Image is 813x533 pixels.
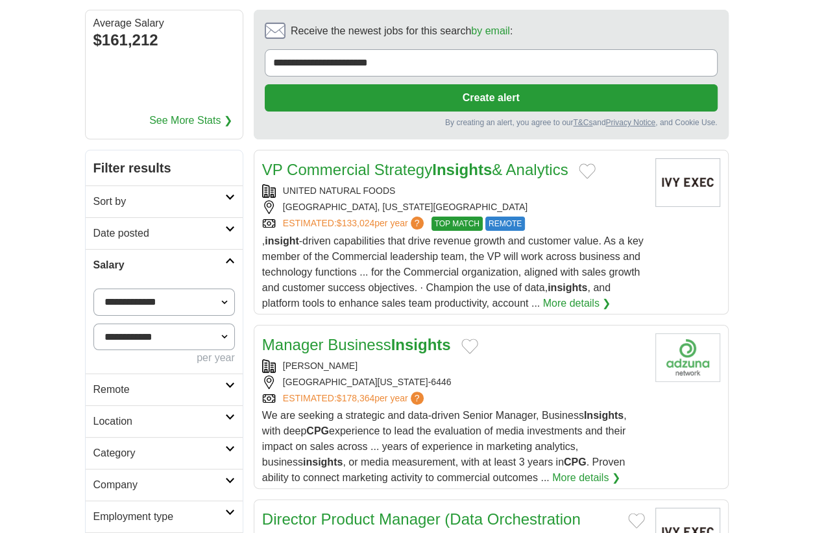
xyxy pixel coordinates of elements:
[337,218,374,228] span: $133,024
[461,338,478,354] button: Add to favorite jobs
[564,456,587,468] strong: CPG
[303,456,343,468] strong: insights
[86,373,243,405] a: Remote
[655,158,720,207] img: United Natural Foods logo
[337,393,374,403] span: $178,364
[93,226,225,241] h2: Date posted
[93,194,225,209] h2: Sort by
[543,296,611,311] a: More details ❯
[485,217,525,231] span: REMOTE
[262,161,568,178] a: VP Commercial StrategyInsights& Analytics
[262,359,645,373] div: [PERSON_NAME]
[93,445,225,461] h2: Category
[552,470,620,486] a: More details ❯
[628,513,645,528] button: Add to favorite jobs
[93,350,235,366] div: per year
[262,336,451,353] a: Manager BusinessInsights
[93,29,235,52] div: $161,212
[579,163,596,179] button: Add to favorite jobs
[265,117,718,128] div: By creating an alert, you agree to our and , and Cookie Use.
[548,282,587,293] strong: insights
[149,113,232,128] a: See More Stats ❯
[411,392,424,405] span: ?
[283,217,426,231] a: ESTIMATED:$133,024per year?
[93,257,225,273] h2: Salary
[86,437,243,469] a: Category
[93,509,225,525] h2: Employment type
[411,217,424,230] span: ?
[262,235,644,309] span: , -driven capabilities that drive revenue growth and customer value. As a key member of the Comme...
[262,410,627,483] span: We are seeking a strategic and data-driven Senior Manager, Business , with deep experience to lea...
[306,425,329,436] strong: CPG
[86,185,243,217] a: Sort by
[93,382,225,397] h2: Remote
[262,200,645,214] div: [GEOGRAPHIC_DATA], [US_STATE][GEOGRAPHIC_DATA]
[86,469,243,501] a: Company
[86,217,243,249] a: Date posted
[93,414,225,429] h2: Location
[265,84,718,112] button: Create alert
[391,336,451,353] strong: Insights
[262,375,645,389] div: [GEOGRAPHIC_DATA][US_STATE]-6446
[86,249,243,281] a: Salary
[573,118,592,127] a: T&Cs
[291,23,513,39] span: Receive the newest jobs for this search :
[432,161,492,178] strong: Insights
[283,392,426,405] a: ESTIMATED:$178,364per year?
[655,333,720,382] img: Company logo
[283,185,395,196] a: UNITED NATURAL FOODS
[605,118,655,127] a: Privacy Notice
[431,217,483,231] span: TOP MATCH
[93,18,235,29] div: Average Salary
[471,25,510,36] a: by email
[584,410,624,421] strong: Insights
[86,150,243,185] h2: Filter results
[93,477,225,493] h2: Company
[86,501,243,532] a: Employment type
[265,235,298,246] strong: insight
[86,405,243,437] a: Location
